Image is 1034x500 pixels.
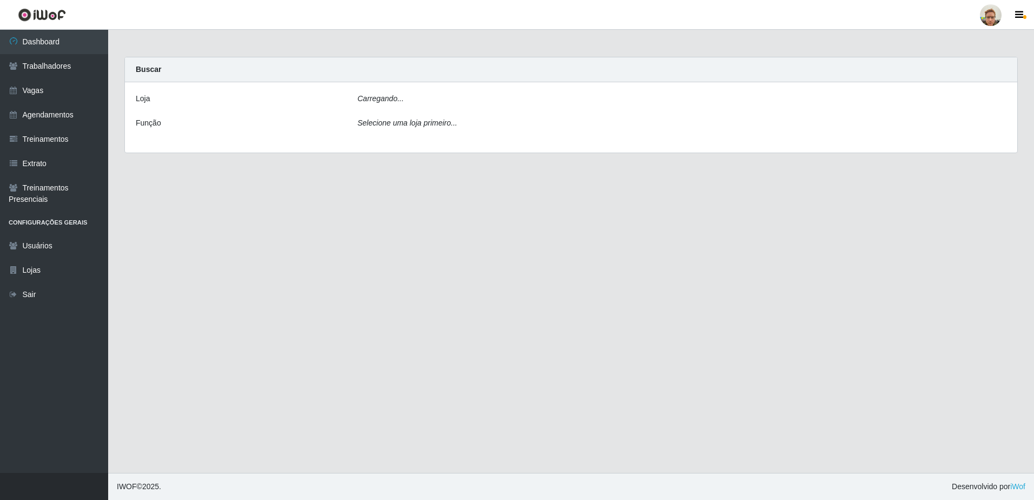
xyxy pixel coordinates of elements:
[952,481,1025,492] span: Desenvolvido por
[357,94,404,103] i: Carregando...
[1010,482,1025,491] a: iWof
[117,482,137,491] span: IWOF
[18,8,66,22] img: CoreUI Logo
[136,93,150,104] label: Loja
[136,117,161,129] label: Função
[357,119,457,127] i: Selecione uma loja primeiro...
[136,65,161,74] strong: Buscar
[117,481,161,492] span: © 2025 .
